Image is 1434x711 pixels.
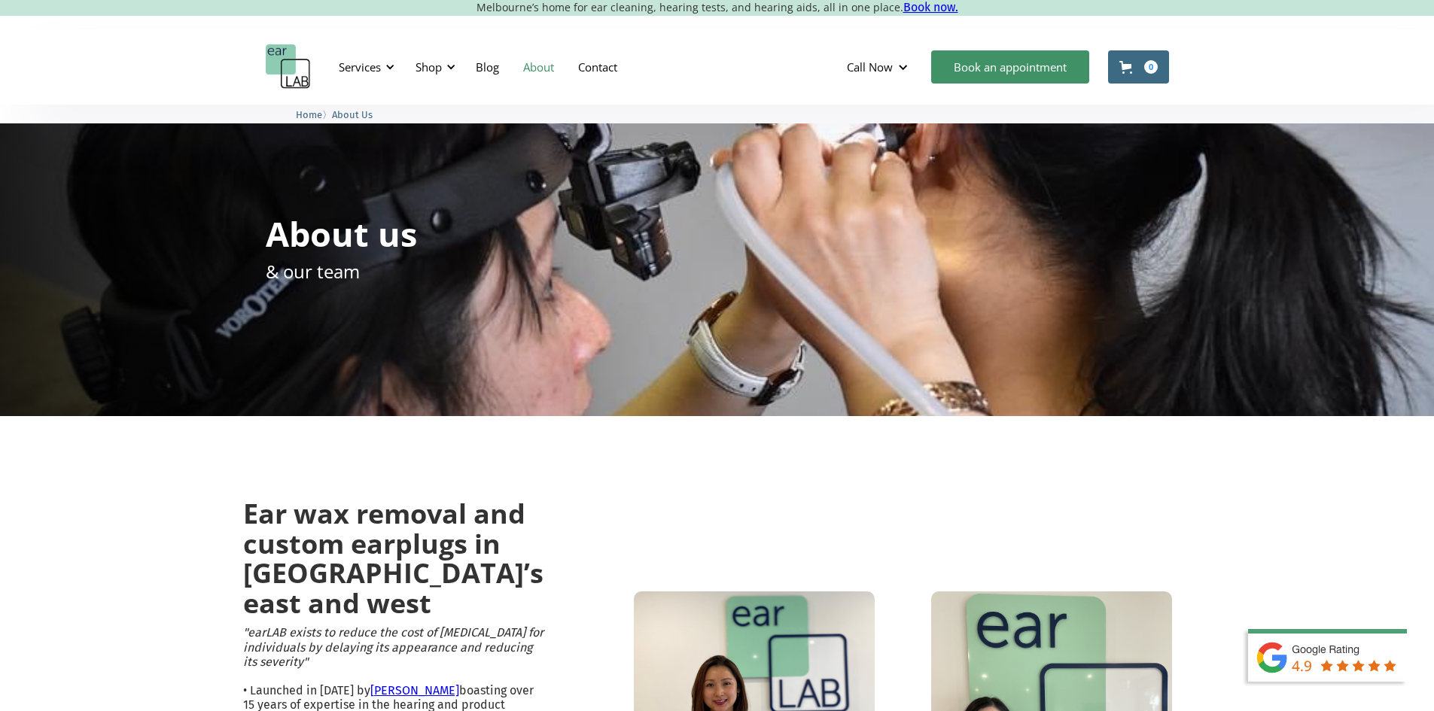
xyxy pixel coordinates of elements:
a: home [266,44,311,90]
a: Open cart [1108,50,1169,84]
div: Call Now [835,44,924,90]
div: Call Now [847,59,893,74]
em: "earLAB exists to reduce the cost of [MEDICAL_DATA] for individuals by delaying its appearance an... [243,625,543,668]
span: Home [296,109,322,120]
a: About [511,45,566,89]
li: 〉 [296,107,332,123]
span: About Us [332,109,373,120]
a: Book an appointment [931,50,1089,84]
div: Shop [416,59,442,74]
p: & our team [266,258,360,284]
div: Services [339,59,381,74]
div: 0 [1144,60,1158,74]
a: Blog [464,45,511,89]
a: Home [296,107,322,121]
h2: Ear wax removal and custom earplugs in [GEOGRAPHIC_DATA]’s east and west [243,499,543,618]
div: Services [330,44,399,90]
h1: About us [266,217,417,251]
a: Contact [566,45,629,89]
a: [PERSON_NAME] [370,683,459,697]
a: About Us [332,107,373,121]
div: Shop [406,44,460,90]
